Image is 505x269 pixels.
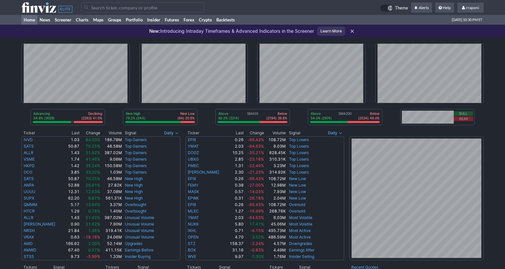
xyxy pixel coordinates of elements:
[317,27,345,36] a: Learn More
[188,170,219,175] a: [PERSON_NAME]
[62,195,80,202] td: 62.20
[188,209,199,214] a: MLEC
[289,183,306,188] a: New Low
[188,222,199,226] a: NUKK
[177,111,195,116] p: New Low
[101,247,122,253] td: 411.15K
[24,215,33,220] a: ALLR
[86,254,100,259] span: -5.99%
[101,143,122,150] td: 46.58M
[24,144,34,149] a: SATS
[86,189,100,194] span: 12.63%
[247,189,264,194] span: -14.03%
[145,15,162,25] a: Insider
[125,241,142,246] a: Upgrades
[125,183,143,188] a: New High
[454,116,473,121] button: Bear
[86,157,100,162] span: 41.46%
[124,15,145,25] a: Portfolio
[188,254,196,259] a: WVE
[62,240,80,247] td: 166.62
[247,183,264,188] span: -27.00%
[188,183,198,188] a: FEMY
[226,130,244,136] th: Last
[289,137,309,142] a: Top Losers
[252,235,264,239] span: 3.52%
[188,196,199,201] a: EPWK
[466,5,479,10] span: rraponi
[86,183,100,188] span: 26.81%
[264,221,286,227] td: 45.06M
[188,248,196,252] a: BOX
[250,241,264,246] span: -3.24%
[24,157,35,162] a: VSME
[395,5,408,12] span: Theme
[62,189,80,195] td: 12.31
[101,130,122,136] th: Volume
[88,196,100,201] span: 6.87%
[101,202,122,208] td: 3.37M
[24,163,35,168] a: HKPD
[101,150,122,156] td: 387.02M
[101,163,122,169] td: 150.58M
[264,143,286,150] td: 6.03M
[289,130,300,136] span: Signal
[126,111,145,116] p: New High
[264,176,286,182] td: 108.72M
[86,176,100,181] span: 70.25%
[264,182,286,189] td: 12.98M
[33,116,54,120] p: 54.8% (3029)
[226,136,244,143] td: 0.26
[188,144,199,149] a: YMAT
[24,248,36,252] a: AMWD
[452,15,482,25] span: [DATE] 10:30 PM ET
[101,189,122,195] td: 37.08M
[266,111,287,116] p: Below
[86,170,100,175] span: 33.22%
[24,170,32,175] a: OCG
[62,234,80,240] td: 0.63
[86,150,100,155] span: 51.92%
[24,209,35,214] a: HTCR
[289,222,312,226] a: Most Volatile
[101,156,122,163] td: 9.06M
[289,163,309,168] a: Top Losers
[289,189,306,194] a: New Low
[311,111,332,116] p: Above
[86,144,100,149] span: 70.25%
[226,208,244,214] td: 1.27
[101,240,122,247] td: 52.14M
[188,150,199,155] a: DOGZ
[264,195,286,202] td: 2.04M
[226,247,244,253] td: 31.16
[62,247,80,253] td: 67.40
[24,254,34,259] a: STSS
[289,248,314,252] a: Earnings After
[247,170,264,175] span: -21.23%
[289,215,312,220] a: Most Volatile
[125,176,143,181] a: New High
[226,195,244,202] td: 0.31
[249,222,264,226] span: 17.41%
[264,247,286,253] td: 4.49M
[24,150,33,155] a: ALLR
[247,144,264,149] span: -64.63%
[86,215,100,220] span: 51.92%
[53,15,74,25] a: Screener
[62,169,80,176] td: 3.85
[226,169,244,176] td: 2.30
[125,137,147,142] a: Top Gainers
[218,111,239,116] p: Above
[264,189,286,195] td: 7.93M
[24,196,34,201] a: SUPX
[81,116,102,120] p: (2263) 41.0%
[289,228,311,233] a: Most Active
[247,157,264,162] span: -23.18%
[188,215,199,220] a: YMAT
[226,150,244,156] td: 10.25
[24,228,35,233] a: NRSH
[264,169,286,176] td: 314.92K
[197,15,214,25] a: Crypto
[247,215,264,220] span: -64.63%
[250,248,264,252] span: -0.83%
